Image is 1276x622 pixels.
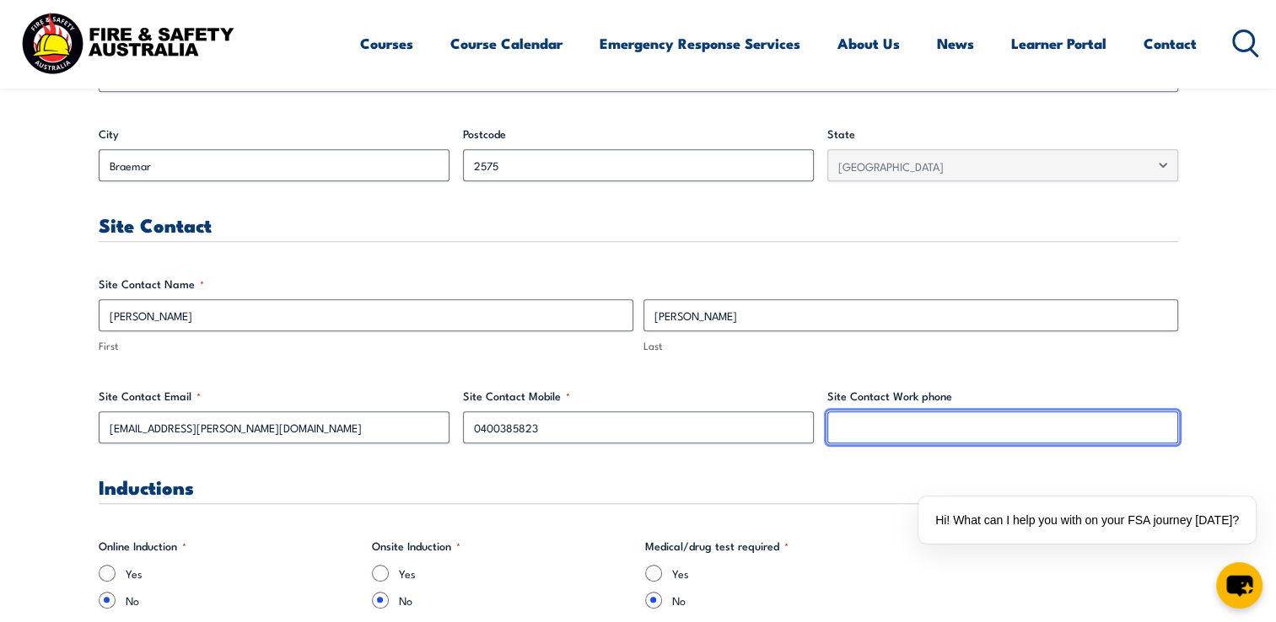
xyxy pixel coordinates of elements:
[126,565,358,582] label: Yes
[837,21,900,66] a: About Us
[937,21,974,66] a: News
[99,477,1178,496] h3: Inductions
[918,496,1256,544] div: Hi! What can I help you with on your FSA journey [DATE]?
[450,21,563,66] a: Course Calendar
[672,565,905,582] label: Yes
[463,126,814,142] label: Postcode
[672,592,905,609] label: No
[126,592,358,609] label: No
[645,538,789,555] legend: Medical/drug test required
[99,338,633,354] label: First
[99,276,204,292] legend: Site Contact Name
[1011,21,1106,66] a: Learner Portal
[600,21,800,66] a: Emergency Response Services
[827,388,1178,405] label: Site Contact Work phone
[399,592,632,609] label: No
[360,21,413,66] a: Courses
[99,215,1178,234] h3: Site Contact
[99,538,186,555] legend: Online Induction
[1144,21,1197,66] a: Contact
[1216,562,1263,609] button: chat-button
[399,565,632,582] label: Yes
[463,388,814,405] label: Site Contact Mobile
[99,126,450,142] label: City
[827,126,1178,142] label: State
[99,388,450,405] label: Site Contact Email
[643,338,1178,354] label: Last
[372,538,460,555] legend: Onsite Induction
